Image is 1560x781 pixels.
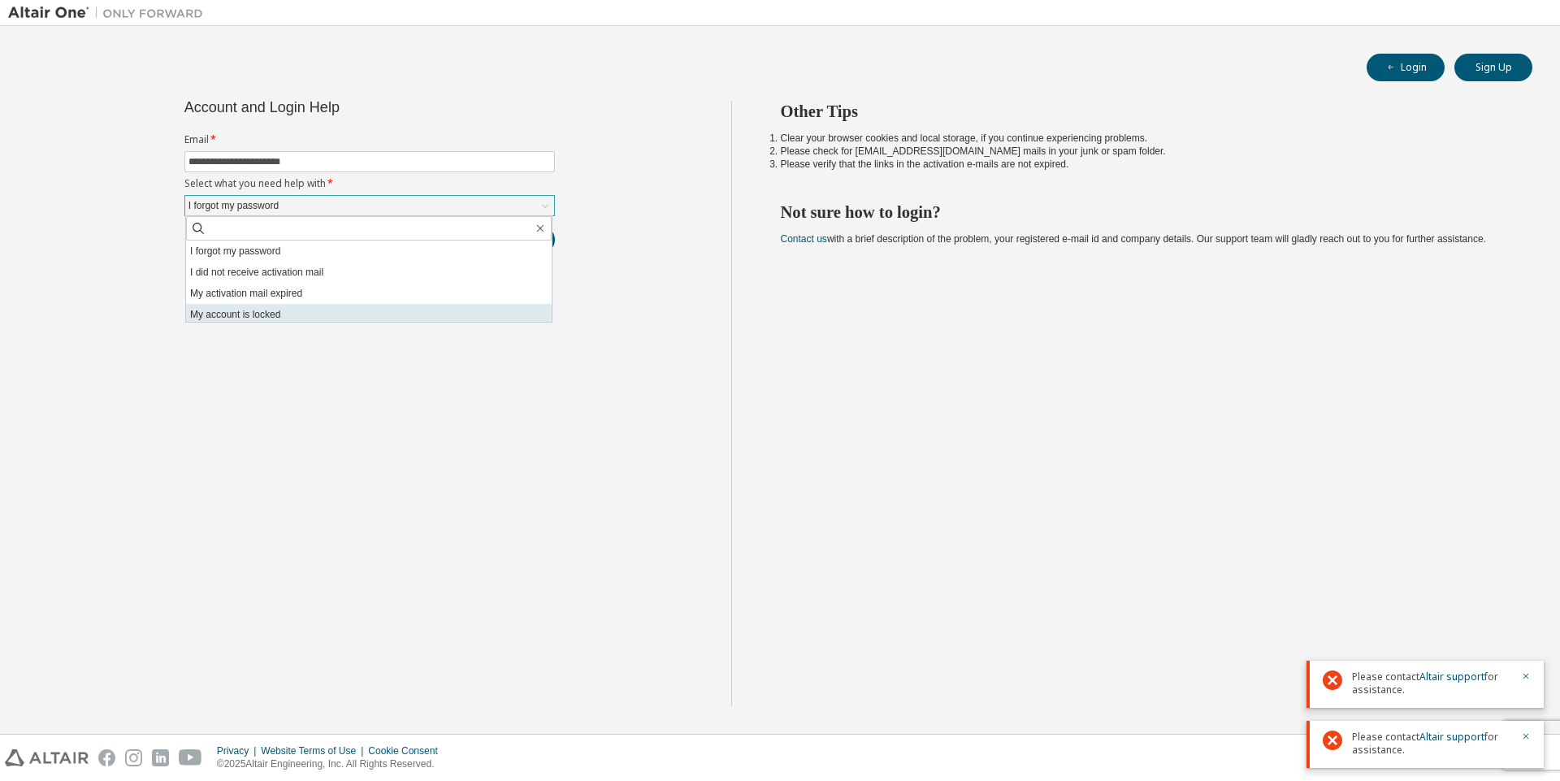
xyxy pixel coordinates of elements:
div: Privacy [217,744,261,757]
li: Please check for [EMAIL_ADDRESS][DOMAIN_NAME] mails in your junk or spam folder. [781,145,1504,158]
div: I forgot my password [186,197,281,215]
div: Website Terms of Use [261,744,368,757]
span: Please contact for assistance. [1352,670,1511,696]
a: Contact us [781,233,827,245]
div: Account and Login Help [184,101,481,114]
li: I forgot my password [186,241,552,262]
h2: Not sure how to login? [781,202,1504,223]
img: Altair One [8,5,211,21]
button: Sign Up [1454,54,1532,81]
h2: Other Tips [781,101,1504,122]
a: Altair support [1419,670,1484,683]
li: Clear your browser cookies and local storage, if you continue experiencing problems. [781,132,1504,145]
p: © 2025 Altair Engineering, Inc. All Rights Reserved. [217,757,448,771]
div: I forgot my password [185,196,554,215]
span: Please contact for assistance. [1352,731,1511,757]
label: Email [184,133,555,146]
span: with a brief description of the problem, your registered e-mail id and company details. Our suppo... [781,233,1486,245]
img: linkedin.svg [152,749,169,766]
img: altair_logo.svg [5,749,89,766]
a: Altair support [1419,730,1484,744]
img: instagram.svg [125,749,142,766]
li: Please verify that the links in the activation e-mails are not expired. [781,158,1504,171]
label: Select what you need help with [184,177,555,190]
img: youtube.svg [179,749,202,766]
button: Login [1367,54,1445,81]
div: Cookie Consent [368,744,447,757]
img: facebook.svg [98,749,115,766]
